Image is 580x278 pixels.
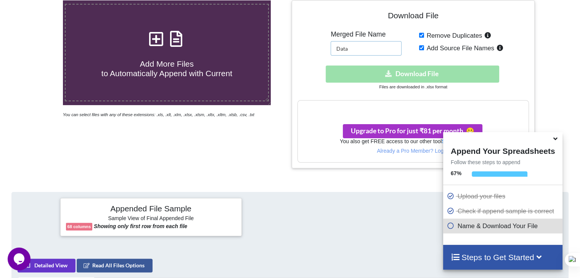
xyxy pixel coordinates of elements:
h6: Sample View of Final Appended File [66,215,236,223]
h5: Merged File Name [331,30,402,38]
iframe: chat widget [8,248,32,270]
p: Already a Pro Member? Log In [298,147,528,155]
h4: Append Your Spreadsheets [443,144,562,156]
i: You can select files with any of these extensions: .xls, .xlt, .xlm, .xlsx, .xlsm, .xltx, .xltm, ... [63,112,254,117]
b: Showing only first row from each file [94,223,187,229]
h3: Your files are more than 1 MB [298,104,528,113]
span: Upgrade to Pro for just ₹81 per month [351,127,474,135]
span: Add Source File Names [424,45,494,52]
h4: Steps to Get Started [451,252,555,262]
p: Name & Download Your File [447,221,561,231]
span: Remove Duplicates [424,32,482,39]
button: Read All Files Options [77,259,153,272]
span: smile [463,127,474,135]
p: Check if append sample is correct [447,206,561,216]
b: 67 % [451,170,461,176]
input: Enter File Name [331,41,402,56]
small: Files are downloaded in .xlsx format [379,85,447,89]
button: Detailed View [18,259,76,272]
h4: Appended File Sample [66,204,236,214]
p: Upload your files [447,192,561,201]
b: 68 columns [67,224,91,229]
span: Add More Files to Automatically Append with Current [101,59,232,78]
h6: You also get FREE access to our other tool [298,138,528,145]
a: Split Spreadsheets [442,138,487,144]
button: Upgrade to Pro for just ₹81 per monthsmile [343,124,482,138]
h4: Download File [297,6,529,28]
p: Follow these steps to append [443,158,562,166]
